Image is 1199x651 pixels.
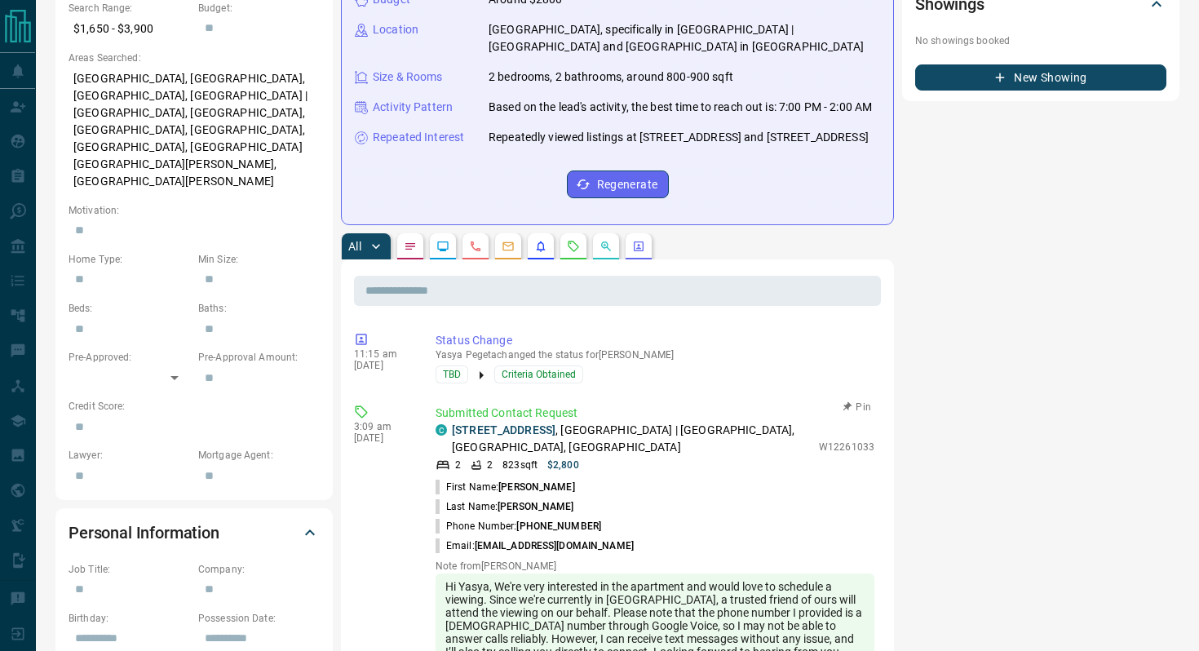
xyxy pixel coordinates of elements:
[436,499,574,514] p: Last Name:
[69,448,190,463] p: Lawyer:
[502,458,538,472] p: 823 sqft
[632,240,645,253] svg: Agent Actions
[498,481,574,493] span: [PERSON_NAME]
[455,458,461,472] p: 2
[498,501,573,512] span: [PERSON_NAME]
[373,99,453,116] p: Activity Pattern
[69,301,190,316] p: Beds:
[567,240,580,253] svg: Requests
[502,366,576,383] span: Criteria Obtained
[69,1,190,15] p: Search Range:
[69,611,190,626] p: Birthday:
[354,421,411,432] p: 3:09 am
[475,540,634,551] span: [EMAIL_ADDRESS][DOMAIN_NAME]
[489,21,880,55] p: [GEOGRAPHIC_DATA], specifically in [GEOGRAPHIC_DATA] | [GEOGRAPHIC_DATA] and [GEOGRAPHIC_DATA] in...
[198,1,320,15] p: Budget:
[436,424,447,436] div: condos.ca
[198,301,320,316] p: Baths:
[198,350,320,365] p: Pre-Approval Amount:
[469,240,482,253] svg: Calls
[487,458,493,472] p: 2
[373,21,418,38] p: Location
[443,366,461,383] span: TBD
[452,422,811,456] p: , [GEOGRAPHIC_DATA] | [GEOGRAPHIC_DATA], [GEOGRAPHIC_DATA], [GEOGRAPHIC_DATA]
[436,538,634,553] p: Email:
[834,400,881,414] button: Pin
[436,405,874,422] p: Submitted Contact Request
[373,129,464,146] p: Repeated Interest
[354,360,411,371] p: [DATE]
[436,519,601,534] p: Phone Number:
[354,348,411,360] p: 11:15 am
[69,15,190,42] p: $1,650 - $3,900
[69,252,190,267] p: Home Type:
[547,458,579,472] p: $2,800
[198,448,320,463] p: Mortgage Agent:
[534,240,547,253] svg: Listing Alerts
[436,332,874,349] p: Status Change
[436,480,575,494] p: First Name:
[373,69,443,86] p: Size & Rooms
[436,560,874,572] p: Note from [PERSON_NAME]
[69,51,320,65] p: Areas Searched:
[915,33,1166,48] p: No showings booked
[69,513,320,552] div: Personal Information
[489,129,869,146] p: Repeatedly viewed listings at [STREET_ADDRESS] and [STREET_ADDRESS]
[567,170,669,198] button: Regenerate
[404,240,417,253] svg: Notes
[198,252,320,267] p: Min Size:
[436,240,449,253] svg: Lead Browsing Activity
[489,69,733,86] p: 2 bedrooms, 2 bathrooms, around 800-900 sqft
[452,423,555,436] a: [STREET_ADDRESS]
[599,240,613,253] svg: Opportunities
[348,241,361,252] p: All
[69,350,190,365] p: Pre-Approved:
[489,99,872,116] p: Based on the lead's activity, the best time to reach out is: 7:00 PM - 2:00 AM
[198,611,320,626] p: Possession Date:
[502,240,515,253] svg: Emails
[819,440,874,454] p: W12261033
[69,203,320,218] p: Motivation:
[436,349,874,361] p: Yasya Pegeta changed the status for [PERSON_NAME]
[69,399,320,414] p: Credit Score:
[354,432,411,444] p: [DATE]
[915,64,1166,91] button: New Showing
[198,562,320,577] p: Company:
[516,520,601,532] span: [PHONE_NUMBER]
[69,65,320,195] p: [GEOGRAPHIC_DATA], [GEOGRAPHIC_DATA], [GEOGRAPHIC_DATA], [GEOGRAPHIC_DATA] | [GEOGRAPHIC_DATA], [...
[69,520,219,546] h2: Personal Information
[69,562,190,577] p: Job Title:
